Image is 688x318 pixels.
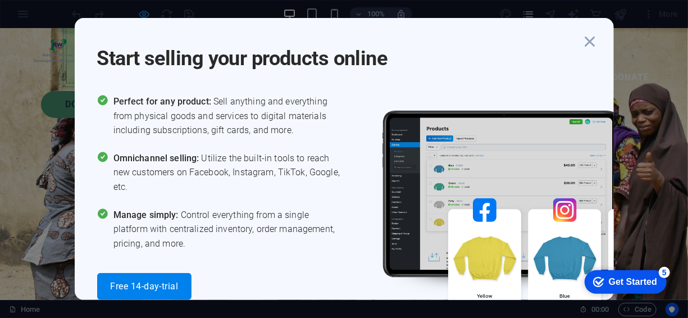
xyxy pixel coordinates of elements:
a: Donate Now [41,63,153,90]
button: Free 14-day-trial [97,273,192,300]
span: Manage simply: [113,210,181,220]
h1: Start selling your products online [97,31,580,72]
a: Donate [603,36,659,63]
a: About [449,36,500,63]
span: Perfect for any product: [113,96,213,107]
span: Free 14-day-trial [111,282,179,291]
div: Get Started 5 items remaining, 0% complete [9,6,91,29]
a: Partners [518,36,585,63]
span: Sell anything and everything from physical goods and services to digital materials including subs... [113,94,344,138]
div: Get Started [33,12,81,22]
span: Control everything from a single platform with centralized inventory, order management, pricing, ... [113,208,344,251]
span: Utilize the built-in tools to reach new customers on Facebook, Instagram, TikTok, Google, etc. [113,151,344,194]
span: Omnichannel selling: [113,153,202,163]
div: 5 [83,2,94,13]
